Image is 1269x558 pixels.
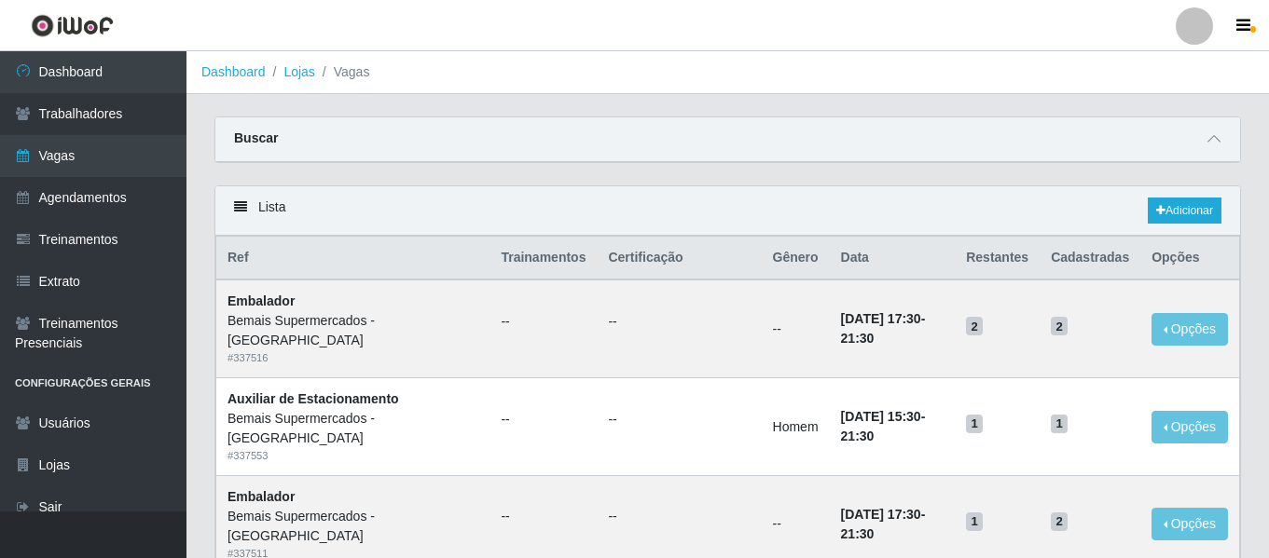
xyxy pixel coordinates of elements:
ul: -- [501,410,586,429]
th: Restantes [955,237,1040,280]
time: 21:30 [841,526,875,541]
strong: Auxiliar de Estacionamento [228,391,399,406]
strong: Embalador [228,293,295,308]
time: 21:30 [841,331,875,346]
span: 2 [1051,512,1068,531]
th: Gênero [762,237,830,280]
span: 1 [966,415,983,433]
nav: breadcrumb [186,51,1269,94]
time: [DATE] 17:30 [841,311,921,326]
th: Certificação [597,237,761,280]
div: Bemais Supermercados - [GEOGRAPHIC_DATA] [228,507,478,546]
ul: -- [608,410,750,429]
img: CoreUI Logo [31,14,114,37]
strong: Embalador [228,489,295,504]
th: Ref [216,237,490,280]
ul: -- [501,507,586,526]
time: [DATE] 17:30 [841,507,921,522]
div: # 337516 [228,350,478,366]
a: Dashboard [201,64,266,79]
strong: - [841,409,926,443]
div: Bemais Supermercados - [GEOGRAPHIC_DATA] [228,409,478,448]
th: Data [830,237,956,280]
span: 1 [966,512,983,531]
a: Adicionar [1148,197,1221,224]
span: 1 [1051,415,1068,433]
div: Lista [215,186,1240,236]
span: 2 [1051,317,1068,335]
th: Trainamentos [490,237,597,280]
time: [DATE] 15:30 [841,409,921,424]
a: Lojas [283,64,314,79]
strong: Buscar [234,130,278,145]
li: Vagas [315,62,370,82]
strong: - [841,507,926,541]
ul: -- [608,507,750,526]
div: # 337553 [228,448,478,464]
th: Cadastradas [1040,237,1140,280]
button: Opções [1152,313,1228,346]
div: Bemais Supermercados - [GEOGRAPHIC_DATA] [228,311,478,350]
button: Opções [1152,411,1228,443]
button: Opções [1152,508,1228,540]
th: Opções [1140,237,1239,280]
ul: -- [608,312,750,332]
td: Homem [762,378,830,476]
ul: -- [501,312,586,332]
time: 21:30 [841,429,875,443]
td: -- [762,279,830,377]
span: 2 [966,317,983,335]
strong: - [841,311,926,346]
